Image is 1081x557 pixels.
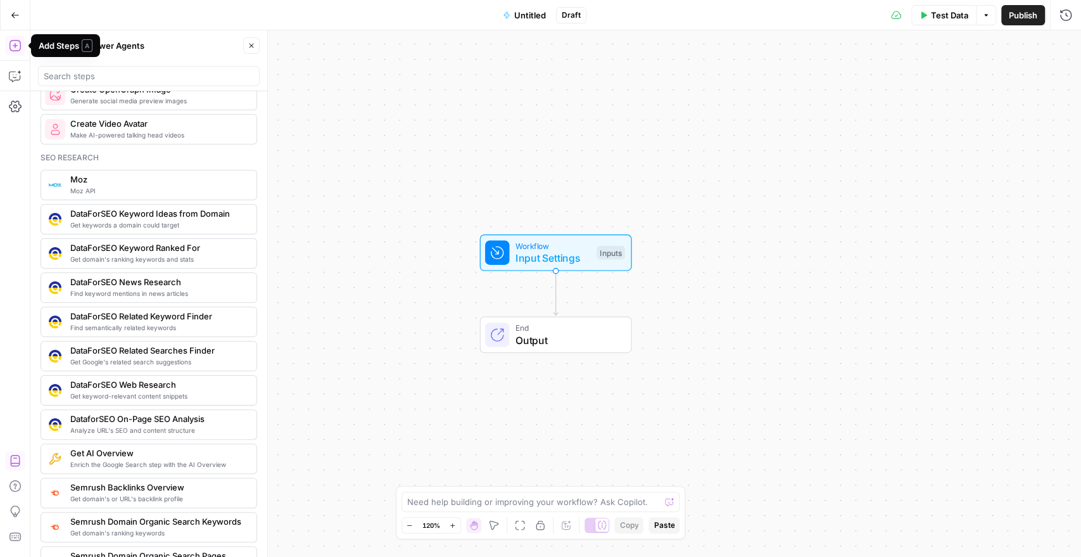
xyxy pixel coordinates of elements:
[70,528,246,538] span: Get domain's ranking keywords
[70,391,246,401] span: Get keyword-relevant content snippets
[49,418,61,431] img: y3iv96nwgxbwrvt76z37ug4ox9nv
[495,5,553,25] button: Untitled
[81,35,152,56] button: Power Agents
[70,413,246,425] span: DataforSEO On-Page SEO Analysis
[70,288,246,298] span: Find keyword mentions in news articles
[70,254,246,264] span: Get domain's ranking keywords and stats
[514,9,546,22] span: Untitled
[931,9,968,22] span: Test Data
[70,459,246,470] span: Enrich the Google Search step with the AI Overview
[39,39,92,52] div: Add Steps
[70,515,246,528] span: Semrush Domain Organic Search Keywords
[1009,9,1037,22] span: Publish
[70,494,246,504] span: Get domain's or URL's backlink profile
[70,344,246,357] span: DataForSEO Related Searches Finder
[1001,5,1045,25] button: Publish
[49,89,61,101] img: pyizt6wx4h99f5rkgufsmugliyey
[70,357,246,367] span: Get Google's related search suggestions
[70,447,246,459] span: Get AI Overview
[49,213,61,226] img: qj0lddqgokrswkyaqb1p9cmo0sp5
[597,246,624,260] div: Inputs
[515,240,591,252] span: Workflow
[49,316,61,328] img: se7yyxfvbxn2c3qgqs66gfh04cl6
[70,241,246,254] span: DataForSEO Keyword Ranked For
[49,522,61,532] img: p4kt2d9mz0di8532fmfgvfq6uqa0
[515,333,619,348] span: Output
[438,317,674,354] div: EndOutput
[70,173,246,186] span: Moz
[70,276,246,288] span: DataForSEO News Research
[49,281,61,294] img: vjoh3p9kohnippxyp1brdnq6ymi1
[70,130,246,140] span: Make AI-powered talking head videos
[49,123,61,136] img: rmejigl5z5mwnxpjlfq225817r45
[515,250,591,266] span: Input Settings
[70,310,246,323] span: DataForSEO Related Keyword Finder
[49,247,61,260] img: 3iojl28do7crl10hh26nxau20pae
[70,186,246,196] span: Moz API
[619,520,638,531] span: Copy
[654,520,674,531] span: Paste
[911,5,976,25] button: Test Data
[49,384,61,397] img: 3hnddut9cmlpnoegpdll2wmnov83
[70,425,246,435] span: Analyze URL's SEO and content structure
[41,152,257,163] div: Seo research
[44,70,254,82] input: Search steps
[70,96,246,106] span: Generate social media preview images
[49,452,61,465] img: 73nre3h8eff8duqnn8tc5kmlnmbe
[70,117,246,130] span: Create Video Avatar
[49,350,61,362] img: 9u0p4zbvbrir7uayayktvs1v5eg0
[49,487,61,498] img: 3lyvnidk9veb5oecvmize2kaffdg
[82,39,92,52] span: A
[70,323,246,333] span: Find semantically related keywords
[422,520,440,530] span: 120%
[553,271,558,315] g: Edge from start to end
[515,322,619,334] span: End
[562,10,581,21] span: Draft
[70,207,246,220] span: DataForSEO Keyword Ideas from Domain
[438,234,674,271] div: WorkflowInput SettingsInputs
[70,220,246,230] span: Get keywords a domain could target
[70,481,246,494] span: Semrush Backlinks Overview
[70,378,246,391] span: DataForSEO Web Research
[614,517,643,534] button: Copy
[648,517,680,534] button: Paste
